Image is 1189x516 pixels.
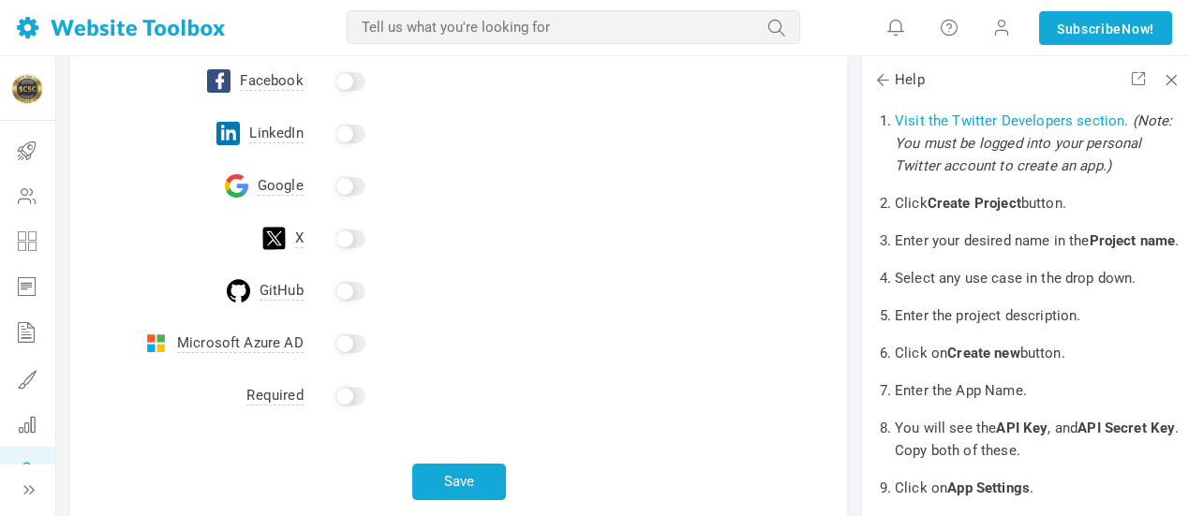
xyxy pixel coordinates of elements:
[216,122,240,145] img: linkedin-logo.svg
[947,345,1020,361] b: Create new
[895,334,1186,372] li: Click on button.
[12,74,42,104] img: cropcircle.png
[225,174,248,198] img: google-icon.svg
[876,70,925,90] span: Help
[1090,232,1176,249] b: Project name
[260,282,304,301] span: GitHub
[996,420,1048,436] b: API Key
[1039,11,1172,45] a: SubscribeNow!
[295,229,304,248] span: X
[144,332,168,355] img: microsoft-icon.svg
[227,279,250,302] img: github-icon.svg
[1078,420,1175,436] b: API Secret Key
[895,259,1186,297] li: Select any use case in the drop down.
[895,112,1129,129] a: Visit the Twitter Developers section.
[928,195,1021,212] b: Create Project
[258,177,304,196] span: Google
[895,409,1186,469] li: You will see the , and . Copy both of these.
[1122,19,1154,39] span: Now!
[873,70,892,89] span: Back
[207,69,230,93] img: facebook-logo.svg
[895,222,1186,259] li: Enter your desired name in the .
[895,297,1186,334] li: Enter the project description.
[895,184,1186,222] li: Click button.
[412,464,506,500] button: Save
[895,112,1173,174] i: (Note: You must be logged into your personal Twitter account to create an app.)
[895,372,1186,409] li: Enter the App Name.
[895,469,1186,507] li: Click on .
[177,334,304,353] span: Microsoft Azure AD
[249,125,303,143] span: LinkedIn
[347,10,800,44] input: Tell us what you're looking for
[240,72,303,91] span: Facebook
[947,479,1030,496] b: App Settings
[262,227,286,250] img: twitter-logo.svg
[246,387,303,405] span: Required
